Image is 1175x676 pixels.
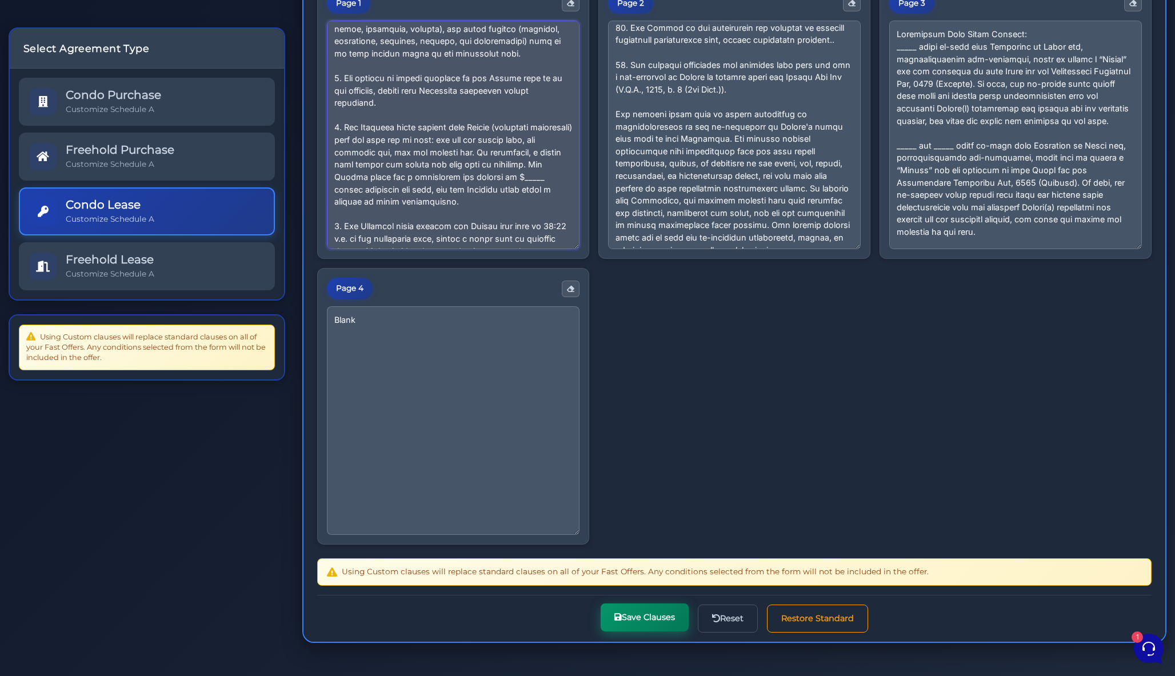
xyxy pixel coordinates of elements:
textarea: 7. “Loremips/Dolors” ametcons adi elitse do eiusmodtem incidid ut lab etdolore, mag “Aliqua/Enima... [327,21,579,249]
p: Customize Schedule A [66,159,174,170]
a: Freehold Purchase Customize Schedule A [19,133,275,181]
p: Customize Schedule A [66,214,154,225]
p: Help [177,383,192,393]
a: Fast Offers SupportYou:Always! [PERSON_NAME] Royal LePage Connect Realty, Brokerage C: [PHONE_NUM... [14,78,215,112]
span: 2 [199,96,210,107]
p: You: Always! [PERSON_NAME] Royal LePage Connect Realty, Brokerage C: [PHONE_NUMBER] | O: [PHONE_N... [48,96,181,107]
h5: Freehold Lease [66,253,154,266]
div: Using Custom clauses will replace standard clauses on all of your Fast Offers. Any conditions sel... [317,558,1152,586]
img: dark [18,83,41,106]
iframe: Customerly Messenger Launcher [1132,631,1166,666]
h5: Condo Purchase [66,88,161,102]
h5: Condo Lease [66,198,154,211]
input: Search for an Article... [26,187,187,198]
a: Condo Lease Customize Schedule A [19,187,275,235]
h2: Hello [PERSON_NAME] 👋 [9,9,192,46]
p: Home [34,383,54,393]
span: Your Conversations [18,64,93,73]
a: Freehold Lease Customize Schedule A [19,242,275,290]
a: Condo Purchase Customize Schedule A [19,78,275,126]
div: Page 4 [327,278,373,299]
button: Restore Standard [767,605,868,633]
span: Start a Conversation [82,123,160,133]
h4: Select Agreement Type [23,42,270,54]
textarea: Blank [327,306,579,535]
p: Customize Schedule A [66,104,161,115]
p: [DATE] [188,82,210,93]
div: Using Custom clauses will replace standard clauses on all of your Fast Offers. Any conditions sel... [19,325,275,370]
span: 1 [114,366,122,374]
button: 1Messages [79,367,150,393]
textarea: 18. Lor Ipsumdol sitam consecte adi elitsedd ei tem incididu—utlaboree dolo magn, aliquaenima, mi... [608,21,861,249]
button: Home [9,367,79,393]
button: Help [149,367,219,393]
button: Save Clauses [601,603,689,631]
h5: Freehold Purchase [66,143,174,157]
p: Messages [98,383,131,393]
a: See all [185,64,210,73]
span: Fast Offers Support [48,82,181,94]
button: Start a Conversation [18,117,210,139]
span: Find an Answer [18,162,78,171]
button: Reset [698,605,758,633]
a: Open Help Center [142,162,210,171]
textarea: Loremipsum Dolo Sitam Consect: _____ adipi el-sedd eius Temporinc ut Labor etd, magnaaliquaenim a... [889,21,1142,249]
p: Customize Schedule A [66,269,154,279]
